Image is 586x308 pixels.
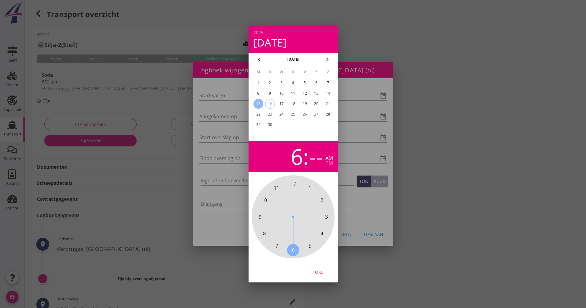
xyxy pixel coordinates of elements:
[275,242,278,249] span: 7
[311,67,322,77] th: Z
[265,78,275,88] button: 2
[311,269,328,275] div: Oké
[325,156,333,160] div: am
[325,213,328,221] span: 3
[303,146,309,167] span: :
[292,246,294,254] span: 6
[324,56,331,63] i: chevron_right
[253,37,333,48] div: [DATE]
[277,78,286,88] button: 3
[308,184,311,192] span: 1
[321,230,323,237] span: 4
[261,197,267,204] span: 10
[288,78,298,88] button: 4
[323,78,333,88] button: 7
[253,109,263,119] button: 22
[311,78,321,88] button: 6
[299,67,310,77] th: V
[253,78,263,88] button: 1
[311,99,321,109] button: 20
[277,109,286,119] button: 24
[288,67,299,77] th: D
[276,67,287,77] th: W
[265,99,274,108] div: 16
[300,88,309,98] button: 12
[322,67,333,77] th: Z
[323,109,333,119] button: 28
[300,109,309,119] button: 26
[253,88,263,98] button: 8
[265,99,275,109] button: 16
[325,160,333,165] div: pm
[300,99,309,109] button: 19
[309,146,323,167] div: --
[264,67,275,77] th: D
[265,120,275,130] button: 30
[290,180,296,187] span: 12
[255,56,263,63] i: chevron_left
[285,55,301,64] button: [DATE]
[288,99,298,109] button: 18
[323,88,333,98] button: 14
[253,120,263,130] button: 29
[288,109,298,119] button: 25
[277,88,286,98] button: 10
[306,266,333,278] button: Oké
[321,197,323,204] span: 2
[311,109,321,119] button: 27
[265,88,275,98] button: 9
[300,78,309,88] button: 5
[274,184,279,192] span: 11
[253,67,264,77] th: M
[253,99,263,109] button: 15
[263,230,265,237] span: 8
[253,30,333,35] div: 2025
[265,109,275,119] button: 23
[311,88,321,98] button: 13
[323,99,333,109] button: 21
[288,88,298,98] button: 11
[308,242,311,249] span: 5
[291,146,303,167] div: 6
[277,99,286,109] button: 17
[258,213,261,221] span: 9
